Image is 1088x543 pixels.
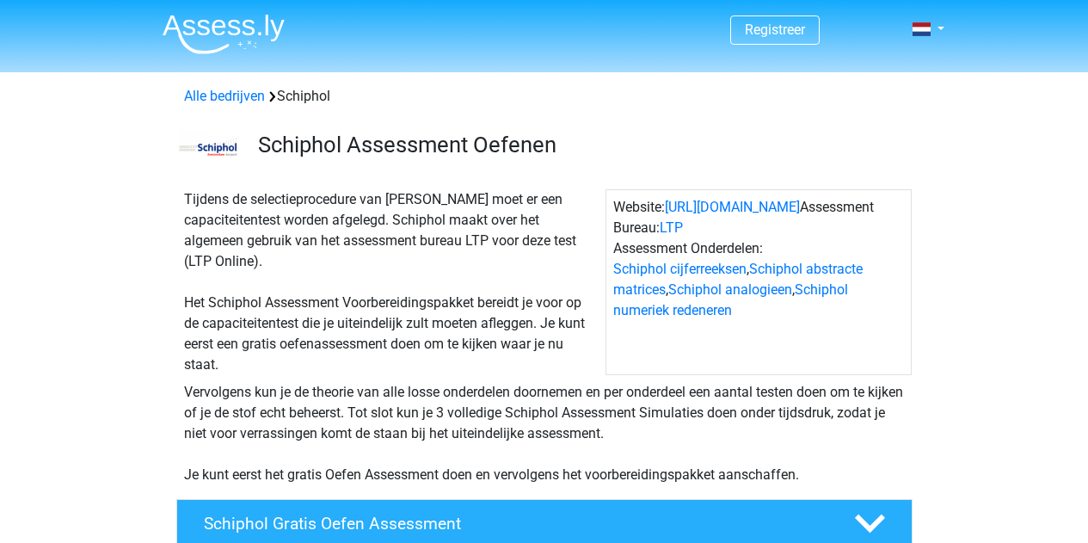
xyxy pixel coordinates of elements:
[204,514,827,534] h4: Schiphol Gratis Oefen Assessment
[177,382,912,485] div: Vervolgens kun je de theorie van alle losse onderdelen doornemen en per onderdeel een aantal test...
[660,219,683,236] a: LTP
[258,132,899,158] h3: Schiphol Assessment Oefenen
[605,189,912,375] div: Website: Assessment Bureau: Assessment Onderdelen: , , ,
[177,86,912,107] div: Schiphol
[163,14,285,54] img: Assessly
[613,261,747,277] a: Schiphol cijferreeksen
[665,199,800,215] a: [URL][DOMAIN_NAME]
[745,22,805,38] a: Registreer
[177,189,605,375] div: Tijdens de selectieprocedure van [PERSON_NAME] moet er een capaciteitentest worden afgelegd. Schi...
[668,281,792,298] a: Schiphol analogieen
[184,88,265,104] a: Alle bedrijven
